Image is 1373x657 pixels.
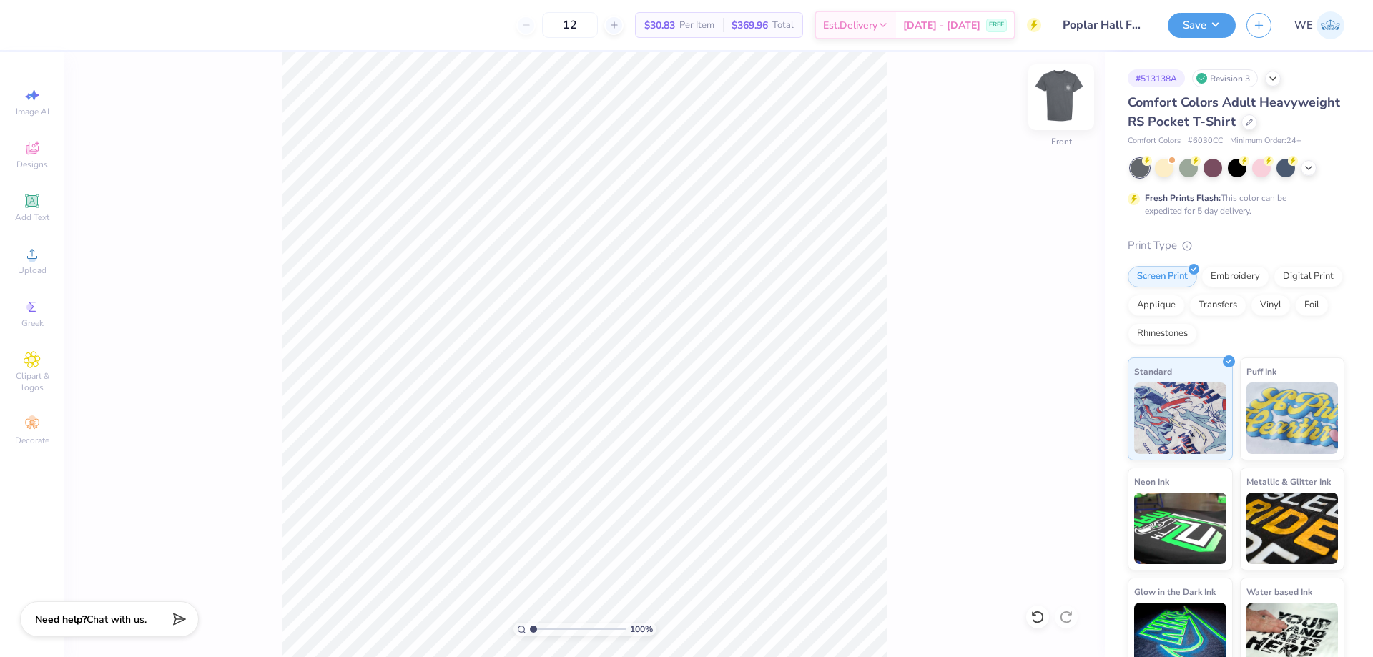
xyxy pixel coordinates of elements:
div: Screen Print [1128,266,1197,287]
div: Revision 3 [1192,69,1258,87]
strong: Fresh Prints Flash: [1145,192,1221,204]
strong: Need help? [35,613,87,626]
span: Comfort Colors [1128,135,1181,147]
img: Werrine Empeynado [1317,11,1344,39]
span: Puff Ink [1246,364,1276,379]
div: Vinyl [1251,295,1291,316]
span: Per Item [679,18,714,33]
a: WE [1294,11,1344,39]
span: $369.96 [732,18,768,33]
span: # 6030CC [1188,135,1223,147]
span: Greek [21,317,44,329]
span: Image AI [16,106,49,117]
input: Untitled Design [1052,11,1157,39]
div: This color can be expedited for 5 day delivery. [1145,192,1321,217]
div: Digital Print [1274,266,1343,287]
input: – – [542,12,598,38]
span: [DATE] - [DATE] [903,18,980,33]
div: Transfers [1189,295,1246,316]
span: Est. Delivery [823,18,877,33]
span: FREE [989,20,1004,30]
span: WE [1294,17,1313,34]
div: Rhinestones [1128,323,1197,345]
div: Front [1051,135,1072,148]
span: Minimum Order: 24 + [1230,135,1301,147]
button: Save [1168,13,1236,38]
span: Decorate [15,435,49,446]
img: Standard [1134,382,1226,454]
span: Standard [1134,364,1172,379]
span: Neon Ink [1134,474,1169,489]
div: Embroidery [1201,266,1269,287]
span: Comfort Colors Adult Heavyweight RS Pocket T-Shirt [1128,94,1340,130]
span: 100 % [630,623,653,636]
span: Chat with us. [87,613,147,626]
div: Applique [1128,295,1185,316]
img: Puff Ink [1246,382,1339,454]
img: Neon Ink [1134,493,1226,564]
span: Upload [18,265,46,276]
span: Total [772,18,794,33]
span: Designs [16,159,48,170]
img: Front [1033,69,1090,126]
span: Add Text [15,212,49,223]
img: Metallic & Glitter Ink [1246,493,1339,564]
div: # 513138A [1128,69,1185,87]
span: Metallic & Glitter Ink [1246,474,1331,489]
div: Foil [1295,295,1329,316]
span: Water based Ink [1246,584,1312,599]
span: Glow in the Dark Ink [1134,584,1216,599]
span: $30.83 [644,18,675,33]
div: Print Type [1128,237,1344,254]
span: Clipart & logos [7,370,57,393]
